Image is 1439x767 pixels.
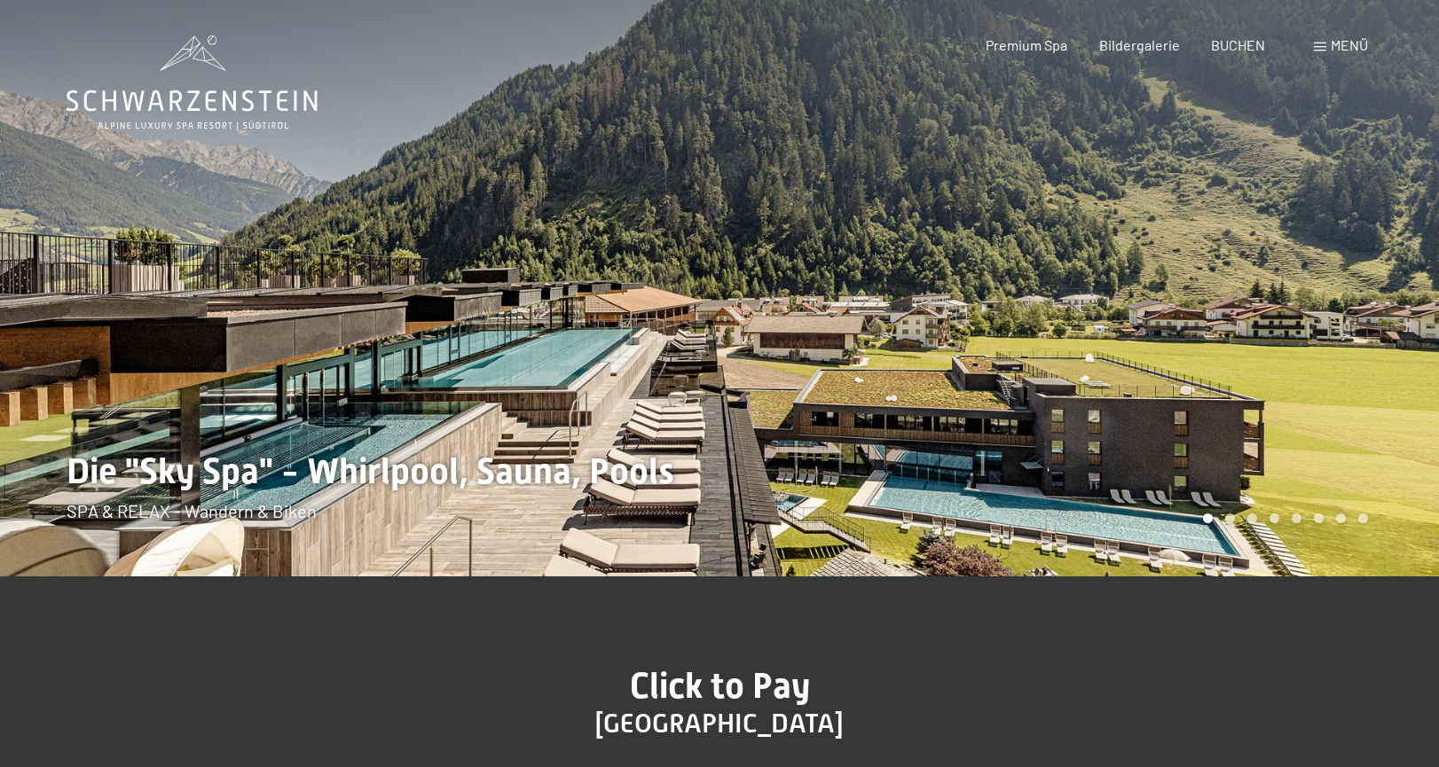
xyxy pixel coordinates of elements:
[1211,36,1265,53] a: BUCHEN
[1203,513,1213,523] div: Carousel Page 1 (Current Slide)
[1197,513,1368,523] div: Carousel Pagination
[1292,513,1301,523] div: Carousel Page 5
[986,36,1067,53] a: Premium Spa
[1314,513,1324,523] div: Carousel Page 6
[630,665,810,707] span: Click to Pay
[1099,36,1180,53] a: Bildergalerie
[1225,513,1235,523] div: Carousel Page 2
[1270,513,1279,523] div: Carousel Page 4
[1358,513,1368,523] div: Carousel Page 8
[1247,513,1257,523] div: Carousel Page 3
[1331,36,1368,53] span: Menü
[595,708,844,739] span: [GEOGRAPHIC_DATA]
[1336,513,1346,523] div: Carousel Page 7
